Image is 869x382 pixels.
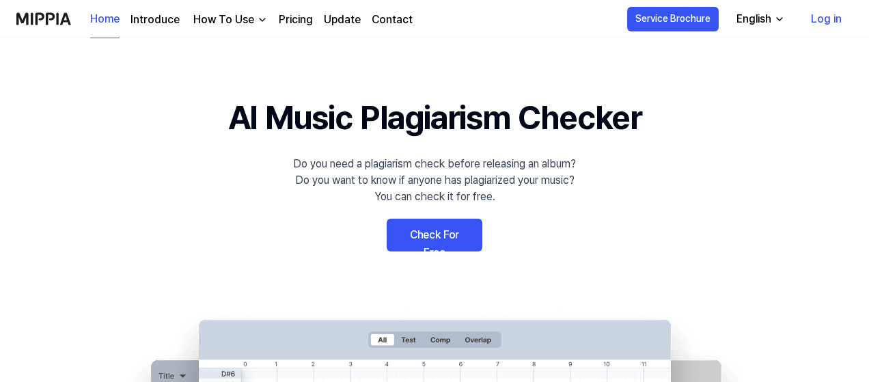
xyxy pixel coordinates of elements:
[257,14,268,25] img: down
[191,12,268,28] button: How To Use
[279,12,313,28] a: Pricing
[734,11,774,27] div: English
[130,12,180,28] a: Introduce
[191,12,257,28] div: How To Use
[627,7,719,31] button: Service Brochure
[228,93,642,142] h1: AI Music Plagiarism Checker
[726,5,793,33] button: English
[372,12,413,28] a: Contact
[387,219,482,251] a: Check For Free
[324,12,361,28] a: Update
[90,1,120,38] a: Home
[293,156,576,205] div: Do you need a plagiarism check before releasing an album? Do you want to know if anyone has plagi...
